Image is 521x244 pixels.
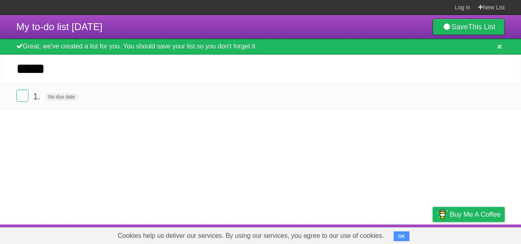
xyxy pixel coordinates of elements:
a: Suggest a feature [453,226,505,242]
span: Buy me a coffee [450,207,501,222]
img: Buy me a coffee [437,207,448,221]
a: Buy me a coffee [433,207,505,222]
span: My to-do list [DATE] [16,21,103,32]
a: Developers [351,226,384,242]
span: 1. [33,91,42,101]
span: Cookies help us deliver our services. By using our services, you agree to our use of cookies. [109,228,392,244]
a: Terms [394,226,412,242]
label: Done [16,90,28,102]
span: No due date [45,93,78,101]
a: SaveThis List [433,19,505,35]
button: OK [394,231,409,241]
a: About [324,226,341,242]
b: This List [468,23,495,31]
a: Privacy [422,226,443,242]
